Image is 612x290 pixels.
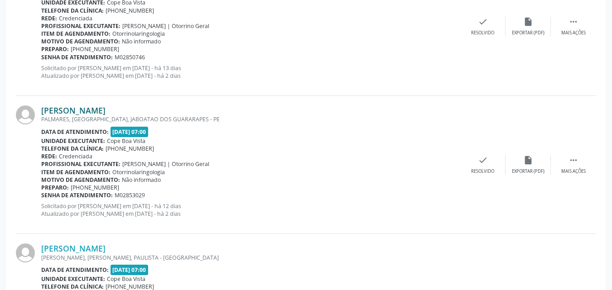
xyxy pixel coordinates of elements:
[41,254,460,261] div: [PERSON_NAME], [PERSON_NAME], PAULISTA - [GEOGRAPHIC_DATA]
[41,266,109,274] b: Data de atendimento:
[41,30,111,38] b: Item de agendamento:
[41,243,106,253] a: [PERSON_NAME]
[41,14,57,22] b: Rede:
[41,275,105,283] b: Unidade executante:
[16,105,35,124] img: img
[523,155,533,165] i: insert_drive_file
[41,7,104,14] b: Telefone da clínica:
[122,176,161,184] span: Não informado
[112,30,165,38] span: Otorrinolaringologia
[478,17,488,27] i: check
[41,64,460,80] p: Solicitado por [PERSON_NAME] em [DATE] - há 13 dias Atualizado por [PERSON_NAME] em [DATE] - há 2...
[59,152,92,160] span: Credenciada
[111,127,149,137] span: [DATE] 07:00
[41,184,69,191] b: Preparo:
[111,265,149,275] span: [DATE] 07:00
[122,22,209,30] span: [PERSON_NAME] | Otorrino Geral
[41,22,120,30] b: Profissional executante:
[41,128,109,136] b: Data de atendimento:
[107,137,145,145] span: Cope Boa Vista
[471,30,494,36] div: Resolvido
[115,53,145,61] span: M02850746
[41,137,105,145] b: Unidade executante:
[59,14,92,22] span: Credenciada
[523,17,533,27] i: insert_drive_file
[561,30,586,36] div: Mais ações
[41,105,106,115] a: [PERSON_NAME]
[478,155,488,165] i: check
[41,202,460,218] p: Solicitado por [PERSON_NAME] em [DATE] - há 12 dias Atualizado por [PERSON_NAME] em [DATE] - há 2...
[115,191,145,199] span: M02853029
[41,160,120,168] b: Profissional executante:
[41,145,104,152] b: Telefone da clínica:
[41,53,113,61] b: Senha de atendimento:
[41,115,460,123] div: PALMARES, [GEOGRAPHIC_DATA], JABOATAO DOS GUARARAPES - PE
[122,160,209,168] span: [PERSON_NAME] | Otorrino Geral
[41,168,111,176] b: Item de agendamento:
[16,243,35,262] img: img
[112,168,165,176] span: Otorrinolaringologia
[71,184,119,191] span: [PHONE_NUMBER]
[41,45,69,53] b: Preparo:
[41,191,113,199] b: Senha de atendimento:
[41,152,57,160] b: Rede:
[106,145,154,152] span: [PHONE_NUMBER]
[41,38,120,45] b: Motivo de agendamento:
[71,45,119,53] span: [PHONE_NUMBER]
[512,30,545,36] div: Exportar (PDF)
[107,275,145,283] span: Cope Boa Vista
[471,168,494,175] div: Resolvido
[569,155,578,165] i: 
[122,38,161,45] span: Não informado
[561,168,586,175] div: Mais ações
[512,168,545,175] div: Exportar (PDF)
[569,17,578,27] i: 
[106,7,154,14] span: [PHONE_NUMBER]
[41,176,120,184] b: Motivo de agendamento:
